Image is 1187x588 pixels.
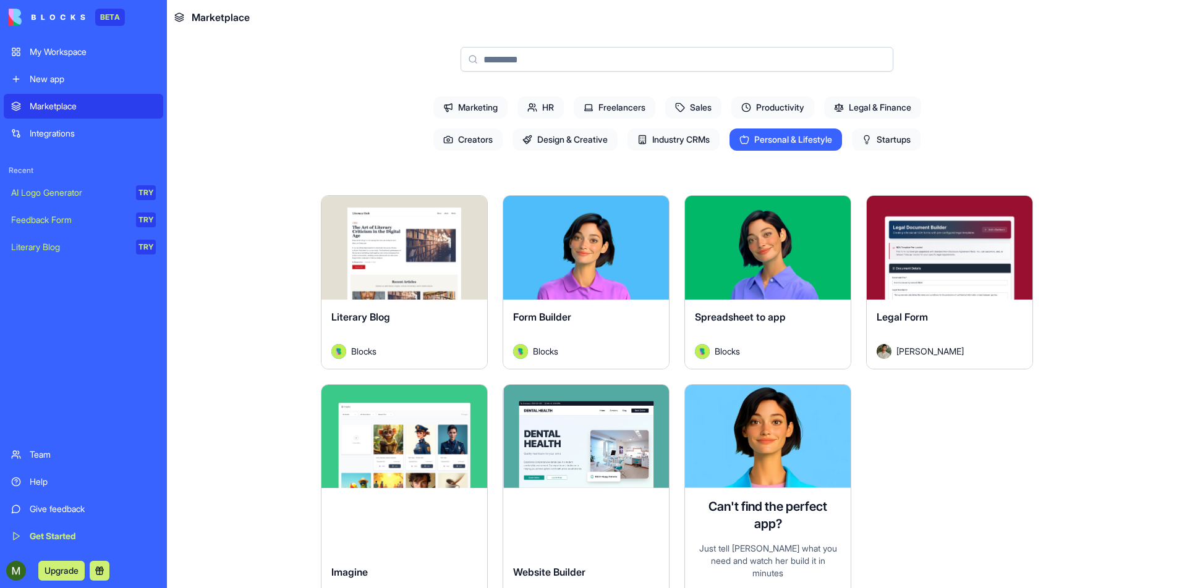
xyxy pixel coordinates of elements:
div: AI Logo Generator [11,187,127,199]
a: Marketplace [4,94,163,119]
img: Avatar [695,344,710,359]
span: Blocks [533,345,558,358]
a: Upgrade [38,564,85,576]
div: Integrations [30,127,156,140]
span: Legal & Finance [824,96,921,119]
a: Literary BlogAvatarBlocks [321,195,488,369]
a: Get Started [4,524,163,548]
img: ACg8ocItLKMo_Q4XKQXy84_6B62hAMjh7IirMActwcE5-6E6jGlZGg=s96-c [6,561,26,581]
img: logo [9,9,85,26]
span: Productivity [731,96,814,119]
a: New app [4,67,163,91]
div: Just tell [PERSON_NAME] what you need and watch her build it in minutes [695,542,841,579]
span: Marketing [433,96,508,119]
span: Blocks [715,345,740,358]
a: Form BuilderAvatarBlocks [503,195,670,369]
a: My Workspace [4,40,163,64]
h4: Can't find the perfect app? [695,498,841,532]
img: Avatar [877,344,891,359]
span: Imagine [331,566,368,578]
span: Form Builder [513,311,571,323]
a: BETA [9,9,125,26]
div: TRY [136,185,156,200]
button: Upgrade [38,561,85,581]
div: Team [30,448,156,461]
div: Feedback Form [11,214,127,226]
a: Legal FormAvatar[PERSON_NAME] [866,195,1033,369]
div: Marketplace [30,100,156,112]
div: New app [30,73,156,85]
a: Team [4,442,163,467]
span: Startups [852,128,921,151]
span: Personal & Lifestyle [730,128,842,151]
div: TRY [136,240,156,254]
div: Literary Blog [11,241,127,253]
img: Ella AI assistant [685,385,851,488]
a: Feedback FormTRY [4,208,163,232]
div: TRY [136,212,156,227]
span: Literary Blog [331,311,390,323]
span: Spreadsheet to app [695,311,786,323]
span: Freelancers [574,96,655,119]
div: BETA [95,9,125,26]
span: Blocks [351,345,377,358]
span: Website Builder [513,566,585,578]
span: Legal Form [877,311,928,323]
div: Get Started [30,530,156,542]
img: Avatar [513,344,528,359]
span: Creators [433,128,503,151]
img: Avatar [331,344,346,359]
span: Industry CRMs [628,128,720,151]
span: HR [517,96,564,119]
div: Help [30,476,156,488]
a: Help [4,469,163,494]
span: Marketplace [192,10,250,25]
span: Sales [665,96,721,119]
div: My Workspace [30,46,156,58]
a: Give feedback [4,497,163,521]
div: Give feedback [30,503,156,515]
a: Spreadsheet to appAvatarBlocks [684,195,851,369]
span: Design & Creative [513,128,618,151]
a: Literary BlogTRY [4,235,163,259]
a: AI Logo GeneratorTRY [4,180,163,205]
a: Integrations [4,121,163,146]
span: Recent [4,166,163,175]
span: [PERSON_NAME] [896,345,964,358]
